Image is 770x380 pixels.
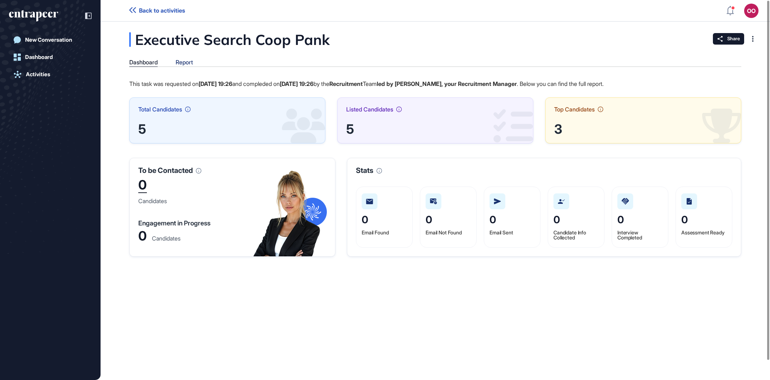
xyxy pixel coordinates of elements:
div: 0 [138,231,147,241]
img: candidate-info-collected.0d179624.svg [558,199,565,204]
span: Share [727,36,740,42]
span: Total Candidates [138,106,182,112]
div: Activities [26,71,50,78]
strong: Recruitment [329,80,363,87]
div: Dashboard [129,59,158,66]
span: Email Not Found [426,229,462,235]
span: Top Candidates [554,106,595,112]
span: Email Found [362,229,389,235]
div: entrapeer-logo [9,10,58,22]
button: OO [744,4,759,18]
a: Dashboard [9,50,92,64]
div: New Conversation [25,37,72,43]
span: Email Sent [490,229,513,235]
div: Dashboard [25,54,53,60]
img: mail-not-found.6d6f3542.svg [430,198,437,204]
span: Assessment Ready [681,229,725,235]
span: Back to activities [139,7,185,14]
span: 0 [553,214,560,226]
div: 5 [138,124,316,134]
span: Interview Completed [617,229,642,241]
img: mail-sent.2f0bcde8.svg [494,198,501,204]
a: Activities [9,67,92,82]
strong: led by [PERSON_NAME], your Recruitment Manager [377,80,517,87]
div: 5 [346,124,524,134]
div: Engagement in Progress [138,220,210,226]
img: mail-found.beeca5f9.svg [366,199,373,204]
span: Listed Candidates [346,106,393,112]
span: Stats [356,167,374,174]
div: Candidates [152,235,181,241]
div: Report [176,59,193,66]
span: Candidate Info Collected [553,229,586,241]
span: To be Contacted [138,167,193,174]
img: assessment-ready.310c9921.svg [686,198,692,205]
div: Executive Search Coop Pank [129,32,402,47]
div: 3 [554,124,732,134]
span: 0 [617,214,624,226]
a: Back to activities [129,7,185,14]
span: 0 [490,214,496,226]
span: 0 [426,214,432,226]
strong: [DATE] 19:26 [199,80,232,87]
a: New Conversation [9,33,92,47]
span: 0 [681,214,688,226]
strong: [DATE] 19:26 [280,80,314,87]
div: 0 [138,178,147,193]
p: This task was requested on and compleded on by the Team . Below you can find the full report. [129,79,741,88]
div: Candidates [138,198,167,204]
span: 0 [362,214,368,226]
img: interview-completed.2e5fb22e.svg [622,198,629,205]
